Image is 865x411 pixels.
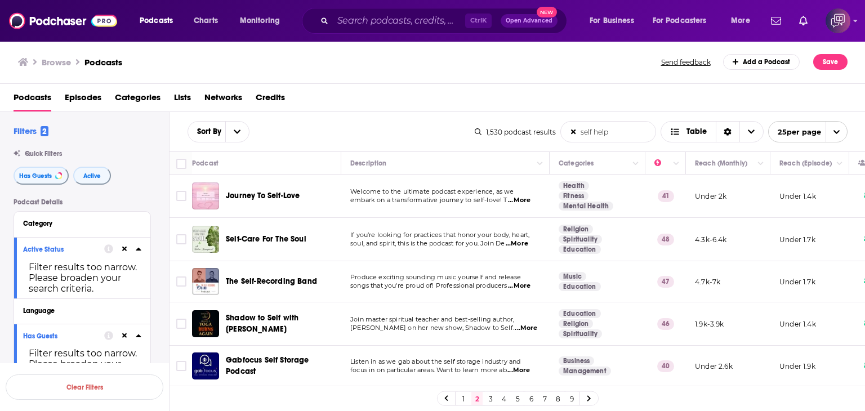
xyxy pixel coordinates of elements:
p: Under 2.6k [695,361,733,371]
a: Show notifications dropdown [766,11,786,30]
span: [PERSON_NAME] on her new show, Shadow to Self. [350,324,514,332]
span: ...More [507,366,530,375]
span: Open Advanced [506,18,552,24]
img: Podchaser - Follow, Share and Rate Podcasts [9,10,117,32]
a: 7 [539,392,550,405]
a: Fitness [559,191,588,200]
img: Journey To Self-Love [192,182,219,209]
a: Education [559,309,601,318]
p: 46 [657,318,674,329]
button: Has Guests [14,167,69,185]
div: Filter results too narrow. Please broaden your search criteria. [23,262,141,294]
a: Podcasts [14,88,51,111]
button: Column Actions [833,157,846,171]
a: Religion [559,225,593,234]
div: Reach (Episode) [779,157,832,170]
button: Column Actions [754,157,768,171]
button: open menu [645,12,723,30]
img: User Profile [826,8,850,33]
button: Active Status [23,242,104,256]
a: 1 [458,392,469,405]
div: Has Guests [23,332,97,340]
p: 47 [657,276,674,287]
a: Education [559,245,601,254]
span: embark on a transformative journey to self-love! T [350,196,507,204]
span: soul, and spirit, this is the podcast for you. Join De [350,239,505,247]
button: Has Guests [23,329,104,343]
p: Under 1.4k [779,191,816,201]
h3: Browse [42,57,71,68]
span: New [537,7,557,17]
div: Power Score [654,157,670,170]
button: Category [23,216,141,230]
a: 6 [525,392,537,405]
p: 41 [658,190,674,202]
a: Networks [204,88,242,111]
a: Shadow to Self with Acharya Shunya [192,310,219,337]
p: Under 2k [695,191,726,201]
span: Charts [194,13,218,29]
button: Show profile menu [826,8,850,33]
a: Education [559,282,601,291]
span: The Self-Recording Band [226,276,317,286]
span: For Business [590,13,634,29]
button: open menu [132,12,188,30]
button: Clear Filters [6,374,163,400]
div: Reach (Monthly) [695,157,747,170]
div: Category [23,220,134,227]
span: Shadow to Self with [PERSON_NAME] [226,313,298,334]
span: Listen in as we gab about the self storage industry and [350,358,520,365]
a: Show notifications dropdown [795,11,812,30]
span: Toggle select row [176,361,186,371]
span: More [731,13,750,29]
button: open menu [188,128,225,136]
a: The Self-Recording Band [226,276,317,287]
span: Podcasts [140,13,173,29]
span: Has Guests [19,173,52,179]
span: Produce exciting sounding music yourself and release [350,273,521,281]
p: Under 1.4k [779,319,816,329]
a: 2 [471,392,483,405]
h2: Choose View [661,121,764,142]
span: Gabfocus Self Storage Podcast [226,355,309,376]
a: Spirituality [559,329,602,338]
img: The Self-Recording Band [192,268,219,295]
a: Gabfocus Self Storage Podcast [226,355,337,377]
a: Health [559,181,589,190]
p: 40 [657,360,674,372]
div: Active Status [23,245,97,253]
p: 4.7k-7k [695,277,720,287]
div: Sort Direction [716,122,739,142]
a: Episodes [65,88,101,111]
a: Credits [256,88,285,111]
span: focus in on particular areas. Want to learn more ab [350,366,507,374]
a: Business [559,356,594,365]
a: Journey To Self-Love [226,190,300,202]
p: Under 1.7k [779,277,815,287]
button: Active [73,167,111,185]
img: Gabfocus Self Storage Podcast [192,352,219,379]
button: open menu [225,122,249,142]
button: open menu [232,12,295,30]
span: Toggle select row [176,234,186,244]
p: 4.3k-6.4k [695,235,727,244]
span: 25 per page [769,123,821,141]
span: 2 [41,126,48,136]
a: Self-Care For The Soul [192,226,219,253]
a: Music [559,272,586,281]
span: Sort By [188,128,225,136]
span: Table [686,128,707,136]
p: 48 [657,234,674,245]
button: open menu [768,121,848,142]
span: Active [83,173,101,179]
a: 9 [566,392,577,405]
a: 4 [498,392,510,405]
a: Lists [174,88,191,111]
div: Filter results too narrow. Please broaden your search criteria. [23,348,141,380]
